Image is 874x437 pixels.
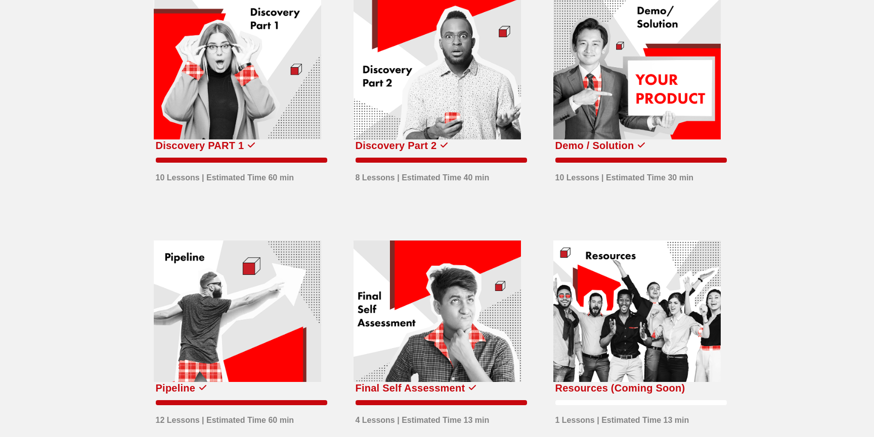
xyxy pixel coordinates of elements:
div: 4 Lessons | Estimated Time 13 min [356,409,490,426]
div: Pipeline [156,380,196,396]
div: Discovery Part 2 [356,137,437,154]
div: Resources (Coming Soon) [555,380,685,396]
div: 1 Lessons | Estimated Time 13 min [555,409,689,426]
div: 12 Lessons | Estimated Time 60 min [156,409,294,426]
div: 10 Lessons | Estimated Time 60 min [156,167,294,184]
div: Final Self Assessment [356,380,465,396]
div: Discovery PART 1 [156,137,244,154]
div: Demo / Solution [555,137,634,154]
div: 10 Lessons | Estimated Time 30 min [555,167,694,184]
div: 8 Lessons | Estimated Time 40 min [356,167,490,184]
